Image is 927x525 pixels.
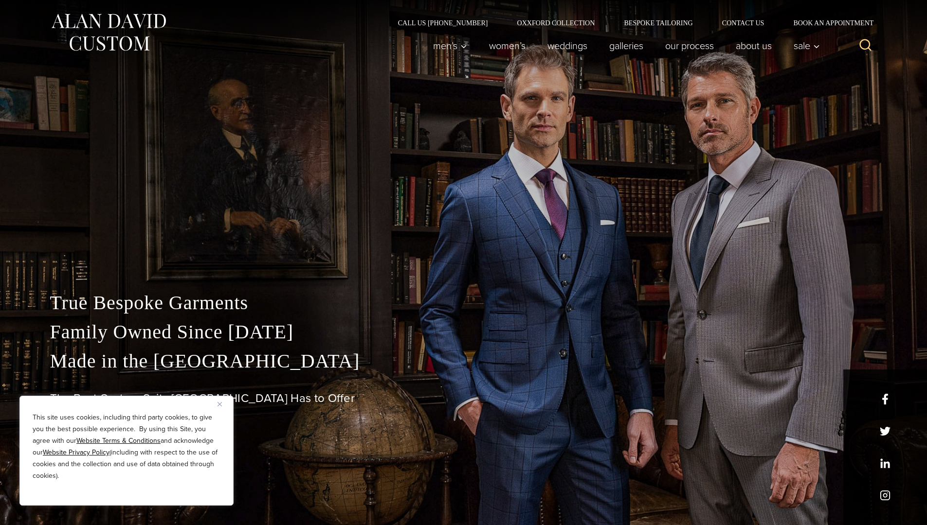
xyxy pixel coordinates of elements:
nav: Secondary Navigation [383,19,877,26]
span: Sale [794,41,820,51]
span: Men’s [433,41,467,51]
a: weddings [536,36,598,55]
a: Book an Appointment [779,19,877,26]
a: Oxxford Collection [502,19,609,26]
p: This site uses cookies, including third party cookies, to give you the best possible experience. ... [33,412,220,482]
a: Galleries [598,36,654,55]
a: Call Us [PHONE_NUMBER] [383,19,503,26]
a: Website Privacy Policy [43,447,109,457]
a: Women’s [478,36,536,55]
a: Contact Us [708,19,779,26]
a: About Us [725,36,782,55]
a: Bespoke Tailoring [609,19,707,26]
a: Website Terms & Conditions [76,436,161,446]
button: Close [218,398,229,410]
p: True Bespoke Garments Family Owned Since [DATE] Made in the [GEOGRAPHIC_DATA] [50,288,877,376]
h1: The Best Custom Suits [GEOGRAPHIC_DATA] Has to Offer [50,391,877,405]
img: Alan David Custom [50,11,167,54]
a: Our Process [654,36,725,55]
nav: Primary Navigation [422,36,825,55]
button: View Search Form [854,34,877,57]
img: Close [218,402,222,406]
